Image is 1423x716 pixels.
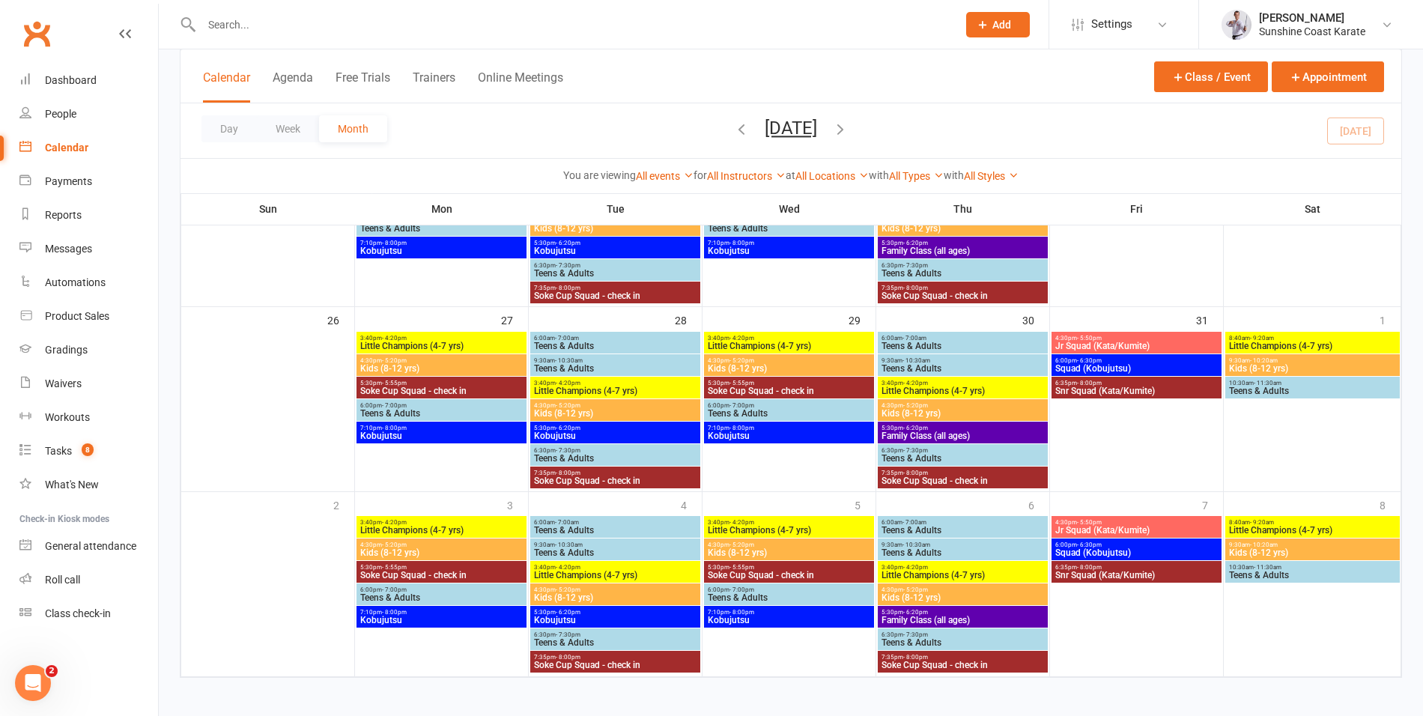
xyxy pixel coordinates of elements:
span: Little Champions (4-7 yrs) [533,386,697,395]
div: 2 [333,492,354,517]
span: - 5:20pm [556,402,580,409]
span: 7:10pm [359,609,524,616]
span: Soke Cup Squad - check in [533,291,697,300]
span: Soke Cup Squad - check in [881,476,1045,485]
span: - 8:00pm [729,425,754,431]
button: Week [257,115,319,142]
span: Kids (8-12 yrs) [707,548,871,557]
button: [DATE] [765,118,817,139]
span: 7:10pm [707,425,871,431]
div: Tasks [45,445,72,457]
span: - 8:00pm [382,609,407,616]
div: Product Sales [45,310,109,322]
span: 5:30pm [533,609,697,616]
button: Calendar [203,70,250,103]
strong: for [694,169,707,181]
div: Calendar [45,142,88,154]
span: 7:10pm [359,425,524,431]
span: Kobujutsu [359,431,524,440]
span: Soke Cup Squad - check in [707,386,871,395]
span: - 8:00pm [382,240,407,246]
a: Payments [19,165,158,198]
div: Roll call [45,574,80,586]
span: - 8:00pm [903,470,928,476]
span: 6:00am [533,335,697,342]
span: - 8:00pm [903,285,928,291]
span: Teens & Adults [881,638,1045,647]
span: 2 [46,665,58,677]
span: Kids (8-12 yrs) [881,593,1045,602]
div: What's New [45,479,99,491]
div: 8 [1380,492,1401,517]
span: - 4:20pm [382,335,407,342]
div: 1 [1380,307,1401,332]
span: - 5:20pm [382,357,407,364]
span: Snr Squad (Kata/Kumite) [1055,571,1219,580]
span: - 10:20am [1250,541,1278,548]
span: Teens & Adults [1228,386,1398,395]
span: Kobujutsu [707,431,871,440]
span: - 5:55pm [382,380,407,386]
span: Teens & Adults [707,593,871,602]
span: Family Class (all ages) [881,246,1045,255]
span: Squad (Kobujutsu) [1055,548,1219,557]
span: 8 [82,443,94,456]
span: 7:35pm [881,470,1045,476]
div: Messages [45,243,92,255]
span: 6:00pm [359,402,524,409]
img: thumb_image1623729628.png [1222,10,1251,40]
span: - 5:50pm [1077,519,1102,526]
div: Class check-in [45,607,111,619]
span: Teens & Adults [707,409,871,418]
span: 7:35pm [533,654,697,661]
a: Dashboard [19,64,158,97]
div: Workouts [45,411,90,423]
div: Payments [45,175,92,187]
span: - 7:30pm [556,262,580,269]
span: Kobujutsu [707,616,871,625]
div: Waivers [45,377,82,389]
span: - 5:50pm [1077,335,1102,342]
a: Product Sales [19,300,158,333]
a: Tasks 8 [19,434,158,468]
a: Class kiosk mode [19,597,158,631]
div: 30 [1022,307,1049,332]
span: Teens & Adults [881,454,1045,463]
span: Teens & Adults [533,548,697,557]
span: - 7:00am [555,519,579,526]
span: 4:30pm [1055,519,1219,526]
span: - 5:20pm [903,402,928,409]
span: 5:30pm [359,380,524,386]
span: Teens & Adults [359,224,524,233]
span: 9:30am [881,541,1045,548]
span: - 6:20pm [903,240,928,246]
span: Jr Squad (Kata/Kumite) [1055,342,1219,351]
button: Day [201,115,257,142]
div: Sunshine Coast Karate [1259,25,1365,38]
span: 4:30pm [533,402,697,409]
span: Soke Cup Squad - check in [533,476,697,485]
span: - 5:55pm [382,564,407,571]
span: 6:00pm [707,586,871,593]
span: Kids (8-12 yrs) [881,224,1045,233]
button: Trainers [413,70,455,103]
span: Teens & Adults [533,269,697,278]
span: 3:40pm [533,380,697,386]
span: 10:30am [1228,380,1398,386]
span: 8:40am [1228,519,1398,526]
span: - 8:00pm [556,654,580,661]
span: Little Champions (4-7 yrs) [707,526,871,535]
span: Little Champions (4-7 yrs) [707,342,871,351]
span: Kobujutsu [533,431,697,440]
a: All Instructors [707,170,786,182]
span: 3:40pm [881,380,1045,386]
span: - 4:20pm [556,564,580,571]
button: Appointment [1272,61,1384,92]
span: - 4:20pm [903,380,928,386]
span: 5:30pm [881,240,1045,246]
div: 31 [1196,307,1223,332]
span: 9:30am [1228,541,1398,548]
span: Little Champions (4-7 yrs) [1228,342,1398,351]
span: - 9:20am [1250,519,1274,526]
span: 6:35pm [1055,380,1219,386]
